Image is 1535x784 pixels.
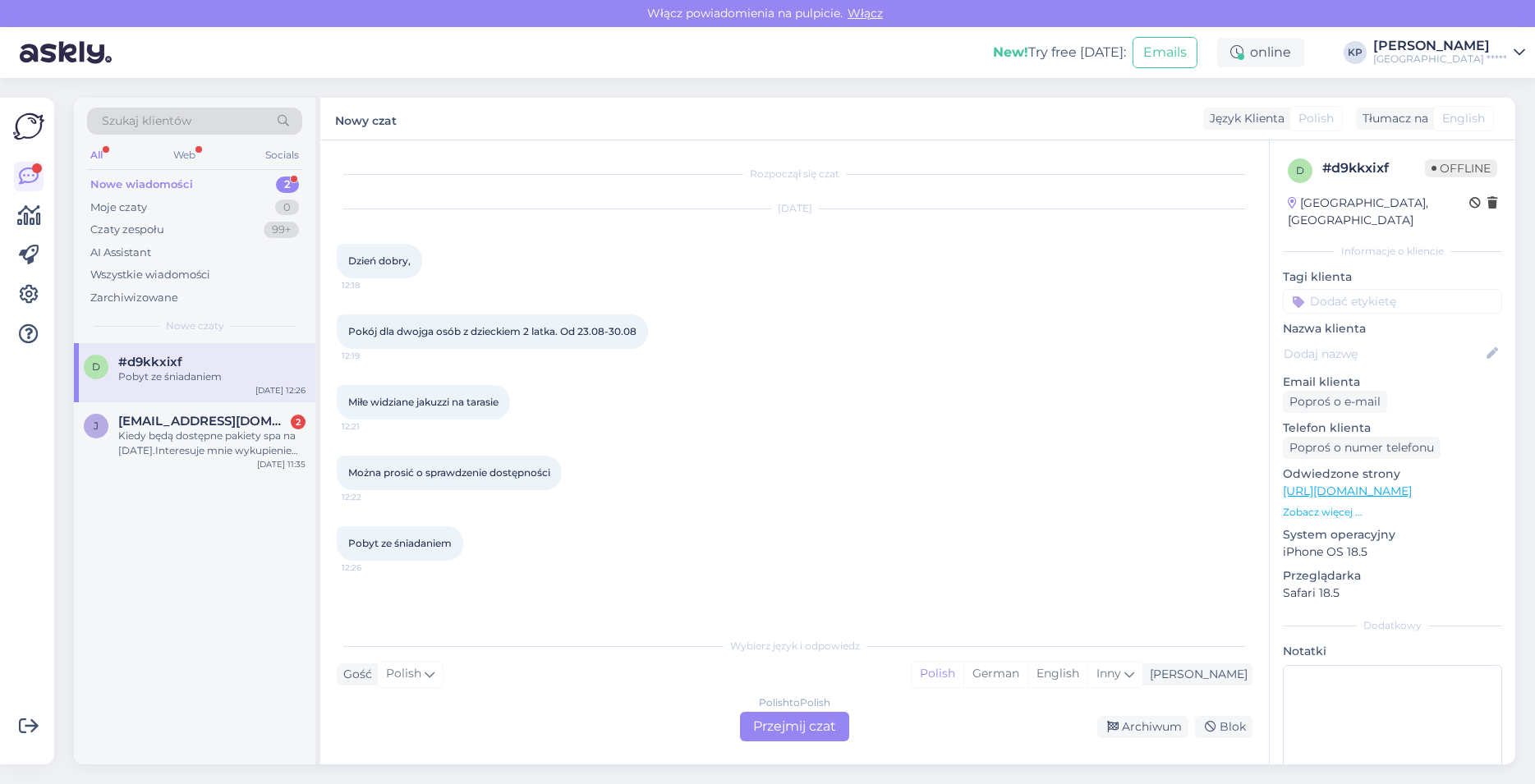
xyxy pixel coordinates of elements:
[90,267,210,283] div: Wszystkie wiadomości
[1442,110,1485,127] span: English
[993,44,1028,60] b: New!
[1283,320,1502,337] p: Nazwa klienta
[1344,41,1367,64] div: KP
[1283,543,1502,561] p: iPhone OS 18.5
[118,429,306,458] div: Kiedy będą dostępne pakiety spa na [DATE].Interesuje mnie wykupienie pakiety Aromatyczny weekend ...
[1283,484,1412,498] a: [URL][DOMAIN_NAME]
[348,254,411,267] span: Dzień dobry,
[1283,618,1502,633] div: Dodatkowy
[1283,505,1502,520] p: Zobacz więcej ...
[348,537,452,549] span: Pobyt ze śniadaniem
[170,144,199,166] div: Web
[1283,289,1502,314] input: Dodać etykietę
[1373,39,1525,66] a: [PERSON_NAME][GEOGRAPHIC_DATA] *****
[1283,567,1502,585] p: Przeglądarka
[90,177,193,193] div: Nowe wiadomości
[843,6,888,21] span: Włącz
[1133,37,1197,68] button: Emails
[740,712,849,741] div: Przejmij czat
[291,415,306,429] div: 2
[1203,110,1285,127] div: Język Klienta
[1283,465,1502,483] p: Odwiedzone strony
[1097,716,1188,738] div: Archiwum
[118,369,306,384] div: Pobyt ze śniadaniem
[337,666,372,683] div: Gość
[1283,643,1502,660] p: Notatki
[1425,159,1497,177] span: Offline
[90,245,151,261] div: AI Assistant
[337,167,1252,181] div: Rozpoczął się czat
[118,355,182,369] span: #d9kkxixf
[276,177,299,193] div: 2
[1283,268,1502,286] p: Tagi klienta
[1283,526,1502,543] p: System operacyjny
[13,111,44,142] img: Askly Logo
[1284,345,1483,363] input: Dodaj nazwę
[963,662,1027,686] div: German
[166,319,224,333] span: Nowe czaty
[1283,420,1502,437] p: Telefon klienta
[342,491,403,503] span: 12:22
[1288,195,1469,229] div: [GEOGRAPHIC_DATA], [GEOGRAPHIC_DATA]
[337,639,1252,653] div: Wybierz język i odpowiedz
[335,108,397,130] label: Nowy czat
[92,360,100,373] span: d
[1027,662,1087,686] div: English
[1283,244,1502,259] div: Informacje o kliencie
[255,384,306,397] div: [DATE] 12:26
[87,144,106,166] div: All
[1096,666,1121,681] span: Inny
[1283,374,1502,391] p: Email klienta
[90,199,147,216] div: Moje czaty
[1283,391,1387,413] div: Poproś o e-mail
[102,112,191,130] span: Szukaj klientów
[348,396,499,408] span: Miłe widziane jakuzzi na tarasie
[1373,39,1507,53] div: [PERSON_NAME]
[1143,666,1248,683] div: [PERSON_NAME]
[342,350,403,362] span: 12:19
[912,662,963,686] div: Polish
[275,199,299,216] div: 0
[1298,110,1334,127] span: Polish
[348,466,550,479] span: Można prosić o sprawdzenie dostępności
[337,201,1252,216] div: [DATE]
[759,695,830,710] div: Polish to Polish
[342,562,403,574] span: 12:26
[1195,716,1252,738] div: Blok
[342,279,403,291] span: 12:18
[1283,585,1502,602] p: Safari 18.5
[1217,38,1304,67] div: online
[348,325,637,337] span: Pokój dla dwojga osób z dzieckiem 2 latka. Od 23.08-30.08
[94,420,99,432] span: j
[1283,437,1441,459] div: Poproś o numer telefonu
[90,290,178,306] div: Zarchiwizowane
[342,420,403,433] span: 12:21
[90,222,164,238] div: Czaty zespołu
[264,222,299,238] div: 99+
[257,458,306,470] div: [DATE] 11:35
[1356,110,1428,127] div: Tłumacz na
[118,414,289,429] span: joannaturska@tlen.pl
[1296,164,1304,177] span: d
[993,43,1126,62] div: Try free [DATE]:
[262,144,302,166] div: Socials
[1322,158,1425,178] div: # d9kkxixf
[386,665,421,683] span: Polish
